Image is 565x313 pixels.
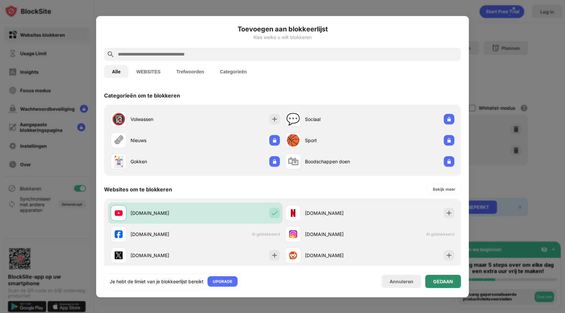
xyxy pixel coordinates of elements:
span: Al geblokkeerd [426,232,454,237]
img: search.svg [107,50,115,58]
div: Gokken [131,158,195,165]
div: [DOMAIN_NAME] [131,210,195,216]
div: [DOMAIN_NAME] [305,210,370,216]
div: Websites om te blokkeren [104,186,172,192]
div: 🏀 [286,134,300,147]
div: 💬 [286,112,300,126]
div: Sociaal [305,116,370,123]
img: favicons [115,209,123,217]
button: Alle [104,65,129,78]
div: Kies welke u wilt blokkeren [104,34,461,40]
div: [DOMAIN_NAME] [305,252,370,259]
div: Bekijk meer [433,186,455,192]
button: WEBSITES [129,65,169,78]
div: Sport [305,137,370,144]
img: favicons [115,230,123,238]
button: Trefwoorden [169,65,212,78]
div: GEDAAN [433,279,453,284]
div: [DOMAIN_NAME] [131,252,195,259]
button: Categorieën [212,65,255,78]
img: favicons [289,230,297,238]
span: Al geblokkeerd [252,232,280,237]
img: favicons [289,209,297,217]
div: 🃏 [112,155,126,168]
div: Annuleren [390,279,413,284]
img: favicons [115,251,123,259]
div: [DOMAIN_NAME] [305,231,370,238]
div: UPGRADE [213,278,232,285]
div: 🔞 [112,112,126,126]
div: Nieuws [131,137,195,144]
img: favicons [289,251,297,259]
h6: Toevoegen aan blokkeerlijst [104,24,461,34]
div: Je hebt de limiet van je blokkeerlijst bereikt [110,278,204,285]
div: Categorieën om te blokkeren [104,92,180,98]
div: 🛍 [287,155,299,168]
div: Boodschappen doen [305,158,370,165]
div: Volwassen [131,116,195,123]
div: [DOMAIN_NAME] [131,231,195,238]
div: 🗞 [113,134,124,147]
